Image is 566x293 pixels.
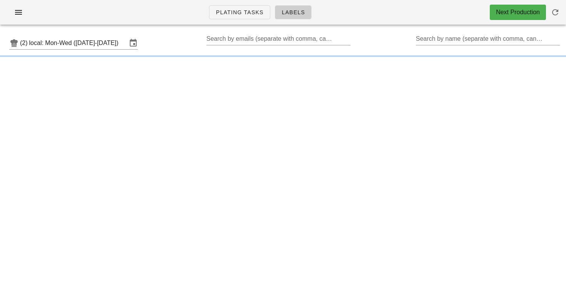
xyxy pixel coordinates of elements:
div: Next Production [496,8,540,17]
span: Labels [281,9,305,15]
a: Plating Tasks [209,5,270,19]
div: (2) [20,39,29,47]
a: Labels [275,5,312,19]
span: Plating Tasks [216,9,264,15]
